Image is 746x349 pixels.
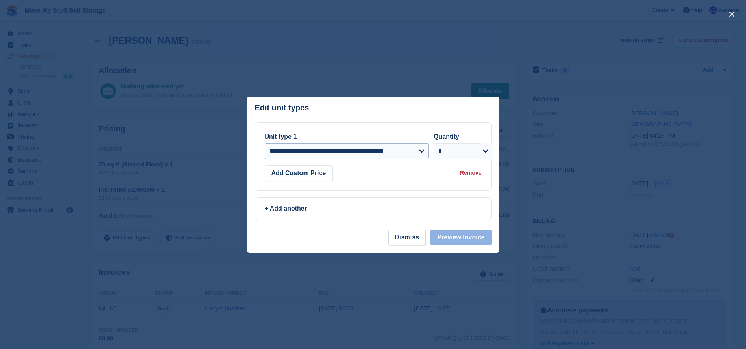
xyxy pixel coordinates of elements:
label: Quantity [434,133,459,140]
a: + Add another [255,197,492,220]
label: Unit type 1 [265,133,297,140]
button: Dismiss [388,230,426,245]
div: Remove [460,169,481,177]
p: Edit unit types [255,103,309,112]
button: close [725,8,738,21]
div: + Add another [265,204,482,213]
button: Add Custom Price [265,165,333,181]
button: Preview Invoice [430,230,491,245]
